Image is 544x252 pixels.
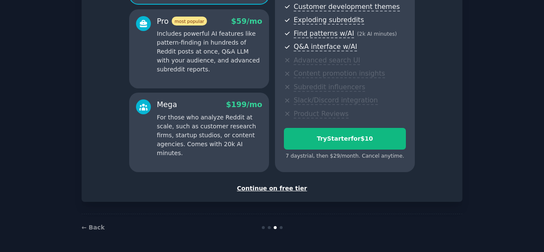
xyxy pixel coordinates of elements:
[294,96,378,105] span: Slack/Discord integration
[172,17,207,25] span: most popular
[284,134,405,143] div: Try Starter for $10
[357,31,397,37] span: ( 2k AI minutes )
[284,153,406,160] div: 7 days trial, then $ 29 /month . Cancel anytime.
[157,113,262,158] p: For those who analyze Reddit at scale, such as customer research firms, startup studios, or conte...
[157,29,262,74] p: Includes powerful AI features like pattern-finding in hundreds of Reddit posts at once, Q&A LLM w...
[91,184,453,193] div: Continue on free tier
[294,42,357,51] span: Q&A interface w/AI
[294,56,360,65] span: Advanced search UI
[284,128,406,150] button: TryStarterfor$10
[157,16,207,27] div: Pro
[294,110,348,119] span: Product Reviews
[294,69,385,78] span: Content promotion insights
[294,29,354,38] span: Find patterns w/AI
[294,3,400,11] span: Customer development themes
[226,100,262,109] span: $ 199 /mo
[231,17,262,25] span: $ 59 /mo
[157,99,177,110] div: Mega
[294,83,365,92] span: Subreddit influencers
[294,16,364,25] span: Exploding subreddits
[82,224,105,231] a: ← Back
